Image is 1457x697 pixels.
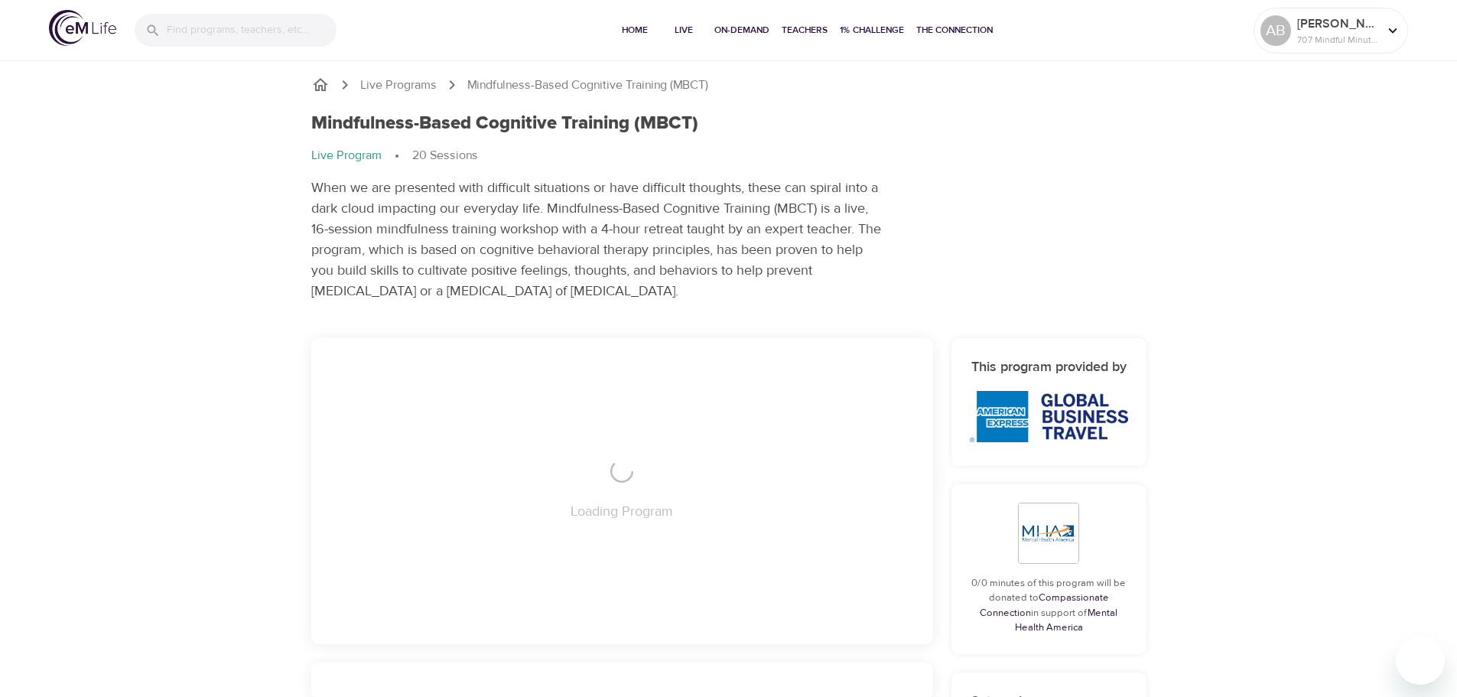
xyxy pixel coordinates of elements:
[1297,15,1378,33] p: [PERSON_NAME]
[360,77,437,94] a: Live Programs
[467,77,708,94] p: Mindfulness-Based Cognitive Training (MBCT)
[1260,15,1291,46] div: AB
[311,147,1146,165] nav: breadcrumb
[49,10,116,46] img: logo
[782,22,828,38] span: Teachers
[840,22,904,38] span: 1% Challenge
[1297,33,1378,47] p: 707 Mindful Minutes
[970,391,1128,442] img: AmEx%20GBT%20logo.png
[311,147,382,164] p: Live Program
[311,112,698,135] h1: Mindfulness-Based Cognitive Training (MBCT)
[980,591,1109,619] a: Compassionate Connection
[665,22,702,38] span: Live
[616,22,653,38] span: Home
[970,576,1128,636] p: 0/0 minutes of this program will be donated to in support of
[1396,636,1445,685] iframe: Button to launch messaging window
[311,76,1146,94] nav: breadcrumb
[714,22,769,38] span: On-Demand
[970,357,1128,379] h6: This program provided by
[412,147,478,164] p: 20 Sessions
[571,501,673,522] p: Loading Program
[311,178,885,301] p: When we are presented with difficult situations or have difficult thoughts, these can spiral into...
[167,14,337,47] input: Find programs, teachers, etc...
[916,22,993,38] span: The Connection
